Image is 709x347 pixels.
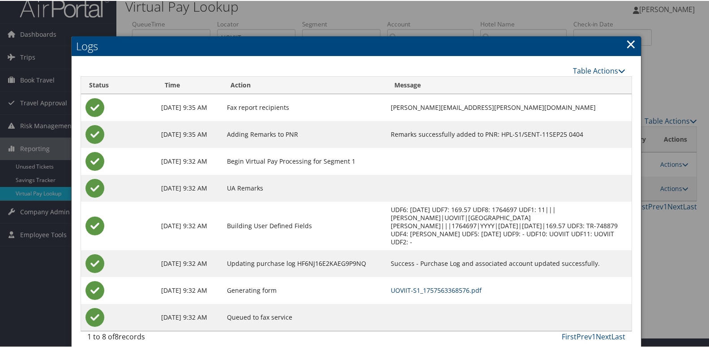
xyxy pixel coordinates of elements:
a: UOVIIT-S1_1757563368576.pdf [391,285,482,294]
td: Updating purchase log HF6NJ16E2KAEG9P9NQ [222,249,386,276]
td: [DATE] 9:35 AM [157,120,222,147]
td: Queued to fax service [222,303,386,330]
td: Generating form [222,276,386,303]
th: Status: activate to sort column ascending [81,76,156,93]
td: [DATE] 9:32 AM [157,249,222,276]
span: 8 [115,331,119,341]
td: [DATE] 9:32 AM [157,201,222,249]
th: Message: activate to sort column ascending [386,76,631,93]
td: UA Remarks [222,174,386,201]
th: Time: activate to sort column ascending [157,76,222,93]
td: UDF6: [DATE] UDF7: 169.57 UDF8: 1764697 UDF1: 11|||[PERSON_NAME]|UOVIIT|[GEOGRAPHIC_DATA][PERSON_... [386,201,631,249]
a: Close [626,34,636,52]
div: 1 to 8 of records [87,330,212,346]
td: [DATE] 9:32 AM [157,174,222,201]
td: Remarks successfully added to PNR: HPL-S1/SENT-11SEP25 0404 [386,120,631,147]
a: Table Actions [573,65,625,75]
a: Last [611,331,625,341]
h2: Logs [72,35,641,55]
td: Begin Virtual Pay Processing for Segment 1 [222,147,386,174]
td: Adding Remarks to PNR [222,120,386,147]
td: [DATE] 9:32 AM [157,147,222,174]
td: [PERSON_NAME][EMAIL_ADDRESS][PERSON_NAME][DOMAIN_NAME] [386,93,631,120]
td: [DATE] 9:32 AM [157,276,222,303]
a: Next [596,331,611,341]
td: [DATE] 9:35 AM [157,93,222,120]
a: 1 [592,331,596,341]
a: First [562,331,577,341]
td: Success - Purchase Log and associated account updated successfully. [386,249,631,276]
td: Building User Defined Fields [222,201,386,249]
td: [DATE] 9:32 AM [157,303,222,330]
td: Fax report recipients [222,93,386,120]
th: Action: activate to sort column ascending [222,76,386,93]
a: Prev [577,331,592,341]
